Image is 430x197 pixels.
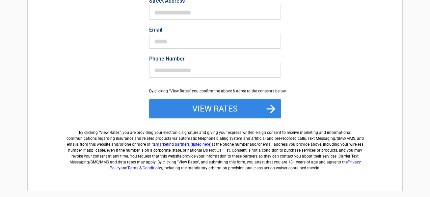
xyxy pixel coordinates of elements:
[110,160,361,170] a: Privacy Policy
[64,124,366,171] label: By clicking " ", you are providing your electronic signature and giving your express written e-si...
[149,99,281,118] button: View Rates
[149,88,281,94] div: By clicking "View Rates" you confirm the above & agree to the consents below
[100,130,120,135] span: View Rates
[149,27,281,33] label: Email
[127,166,162,170] a: Terms & Conditions
[156,142,211,147] a: marketing partners (listed here)
[149,56,281,62] label: Phone Number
